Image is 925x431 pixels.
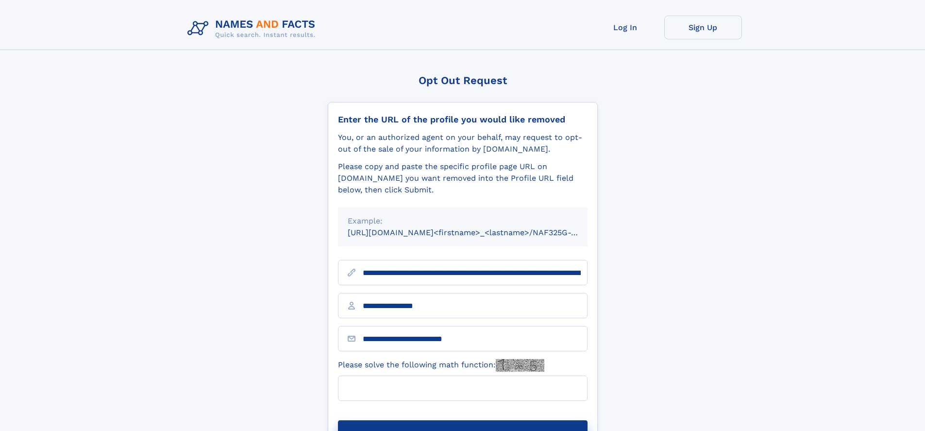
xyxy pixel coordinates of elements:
img: Logo Names and Facts [184,16,323,42]
a: Log In [587,16,664,39]
div: Opt Out Request [328,74,598,86]
a: Sign Up [664,16,742,39]
small: [URL][DOMAIN_NAME]<firstname>_<lastname>/NAF325G-xxxxxxxx [348,228,606,237]
div: Example: [348,215,578,227]
div: Please copy and paste the specific profile page URL on [DOMAIN_NAME] you want removed into the Pr... [338,161,588,196]
div: You, or an authorized agent on your behalf, may request to opt-out of the sale of your informatio... [338,132,588,155]
div: Enter the URL of the profile you would like removed [338,114,588,125]
label: Please solve the following math function: [338,359,544,372]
